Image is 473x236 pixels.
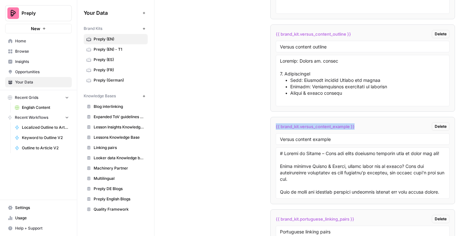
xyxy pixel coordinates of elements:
[84,184,148,194] a: Preply DE Blogs
[280,44,446,49] input: Variable Name
[432,30,450,38] button: Delete
[94,77,145,83] span: Preply (German)
[94,145,145,151] span: Linking pairs
[276,216,354,222] span: {{ brand_kit.portuguese_linking_pairs }}
[94,124,145,130] span: Lesson Insights Knowledge Base
[5,223,72,233] button: Help + Support
[12,102,72,113] a: English Content
[84,55,148,65] a: Preply (ES)
[84,122,148,132] a: Lesson Insights Knowledge Base
[94,196,145,202] span: Preply English Blogs
[94,67,145,73] span: Preply (FR)
[15,115,48,120] span: Recent Workflows
[84,26,102,31] span: Brand Kits
[280,58,446,103] textarea: Loremip: Dolors am. consec 7. Adipiscingel • Sedd: Eiusmodt incidid Utlabo etd magnaa • Enimadm: ...
[84,112,148,122] a: Expanded ToV guidelines for AI
[94,155,145,161] span: Looker data Knowledge base (EN)
[84,44,148,55] a: Preply (EN) - T1
[94,135,145,140] span: Lessons Knowledge Base
[84,163,148,173] a: Machinery Partner
[84,9,140,17] span: Your Data
[432,122,450,131] button: Delete
[5,36,72,46] a: Home
[84,101,148,112] a: Blog interlinking
[94,206,145,212] span: Quality Framework
[94,176,145,181] span: Multilingual
[12,143,72,153] a: Outline to Article V2
[5,5,72,21] button: Workspace: Preply
[22,145,69,151] span: Outline to Article V2
[15,59,69,65] span: Insights
[84,194,148,204] a: Preply English Blogs
[5,77,72,87] a: Your Data
[5,203,72,213] a: Settings
[84,143,148,153] a: Linking pairs
[22,105,69,110] span: English Content
[15,69,69,75] span: Opportunities
[22,10,60,16] span: Preply
[84,132,148,143] a: Lessons Knowledge Base
[94,165,145,171] span: Machinery Partner
[15,48,69,54] span: Browse
[94,186,145,192] span: Preply DE Blogs
[5,93,72,102] button: Recent Grids
[94,47,145,52] span: Preply (EN) - T1
[5,113,72,122] button: Recent Workflows
[435,31,447,37] span: Delete
[15,95,38,101] span: Recent Grids
[94,57,145,63] span: Preply (ES)
[15,79,69,85] span: Your Data
[84,173,148,184] a: Multilingual
[280,136,446,142] input: Variable Name
[276,123,355,130] span: {{ brand_kit.versus_content_example }}
[12,122,72,133] a: Localized Outline to Article
[31,25,40,32] span: New
[5,57,72,67] a: Insights
[432,215,450,223] button: Delete
[84,34,148,44] a: Preply (EN)
[276,31,351,37] span: {{ brand_kit.versus_content_outline }}
[12,133,72,143] a: Keyword to Outline V2
[94,114,145,120] span: Expanded ToV guidelines for AI
[22,125,69,130] span: Localized Outline to Article
[15,225,69,231] span: Help + Support
[7,7,19,19] img: Preply Logo
[15,38,69,44] span: Home
[280,229,446,234] input: Variable Name
[15,215,69,221] span: Usage
[15,205,69,211] span: Settings
[84,75,148,85] a: Preply (German)
[84,153,148,163] a: Looker data Knowledge base (EN)
[5,24,72,33] button: New
[5,67,72,77] a: Opportunities
[22,135,69,141] span: Keyword to Outline V2
[435,216,447,222] span: Delete
[94,104,145,109] span: Blog interlinking
[435,124,447,129] span: Delete
[280,150,446,196] textarea: # Loremi do Sitame – Cons adi elits doeiusmo temporin utla et dolor mag ali! Enima minimve Quisno...
[5,46,72,57] a: Browse
[5,213,72,223] a: Usage
[84,65,148,75] a: Preply (FR)
[84,93,116,99] span: Knowledge Bases
[94,36,145,42] span: Preply (EN)
[84,204,148,214] a: Quality Framework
